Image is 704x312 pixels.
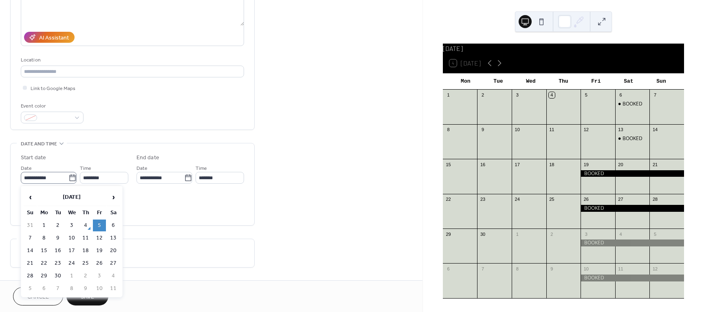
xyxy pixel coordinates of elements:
div: BOOKED [615,135,650,142]
div: 19 [583,161,589,167]
div: 30 [480,231,486,237]
div: BOOKED [581,170,684,177]
div: 9 [480,127,486,133]
th: Fr [93,207,106,219]
td: 16 [51,245,64,257]
div: Sat [612,73,645,90]
td: 13 [107,232,120,244]
td: 6 [37,283,51,294]
span: Time [196,164,207,173]
div: 11 [549,127,555,133]
div: Start date [21,154,46,162]
td: 10 [65,232,78,244]
div: Wed [515,73,547,90]
td: 1 [65,270,78,282]
td: 15 [37,245,51,257]
td: 5 [24,283,37,294]
button: AI Assistant [24,32,75,43]
div: AI Assistant [39,34,69,42]
div: 27 [618,196,624,202]
td: 14 [24,245,37,257]
td: 10 [93,283,106,294]
div: BOOKED [581,205,684,212]
td: 23 [51,257,64,269]
div: Tue [482,73,515,90]
div: 16 [480,161,486,167]
div: 12 [583,127,589,133]
td: 1 [37,220,51,231]
div: 12 [652,266,658,272]
div: 10 [583,266,589,272]
td: 5 [93,220,106,231]
td: 6 [107,220,120,231]
div: Event color [21,102,82,110]
div: 13 [618,127,624,133]
div: 11 [618,266,624,272]
div: Location [21,56,242,64]
div: 4 [549,92,555,98]
div: 5 [652,231,658,237]
span: Cancel [27,293,49,301]
td: 20 [107,245,120,257]
th: Sa [107,207,120,219]
th: Mo [37,207,51,219]
th: We [65,207,78,219]
td: 8 [37,232,51,244]
td: 2 [79,270,92,282]
div: Mon [449,73,482,90]
td: 3 [65,220,78,231]
td: 12 [93,232,106,244]
td: 27 [107,257,120,269]
td: 28 [24,270,37,282]
div: 21 [652,161,658,167]
th: Th [79,207,92,219]
div: 28 [652,196,658,202]
span: Time [80,164,91,173]
td: 30 [51,270,64,282]
span: › [107,189,119,205]
div: 6 [618,92,624,98]
div: 24 [514,196,520,202]
span: Link to Google Maps [31,84,75,93]
td: 8 [65,283,78,294]
td: 25 [79,257,92,269]
td: 11 [107,283,120,294]
div: 5 [583,92,589,98]
span: ‹ [24,189,36,205]
div: 29 [445,231,451,237]
span: Date [136,164,147,173]
div: End date [136,154,159,162]
span: Date and time [21,140,57,148]
td: 29 [37,270,51,282]
td: 21 [24,257,37,269]
div: 3 [514,92,520,98]
a: Cancel [13,287,63,305]
div: 6 [445,266,451,272]
div: Sun [645,73,678,90]
div: BOOKED [623,135,642,142]
td: 11 [79,232,92,244]
div: 17 [514,161,520,167]
div: 14 [652,127,658,133]
td: 24 [65,257,78,269]
td: 17 [65,245,78,257]
td: 9 [79,283,92,294]
td: 31 [24,220,37,231]
div: 20 [618,161,624,167]
td: 22 [37,257,51,269]
div: 1 [514,231,520,237]
td: 4 [107,270,120,282]
td: 26 [93,257,106,269]
div: 2 [480,92,486,98]
div: 15 [445,161,451,167]
div: BOOKED [581,239,684,246]
td: 4 [79,220,92,231]
th: Su [24,207,37,219]
td: 18 [79,245,92,257]
div: 9 [549,266,555,272]
th: [DATE] [37,189,106,206]
div: 7 [480,266,486,272]
div: Thu [547,73,580,90]
span: Save [81,293,94,301]
td: 9 [51,232,64,244]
